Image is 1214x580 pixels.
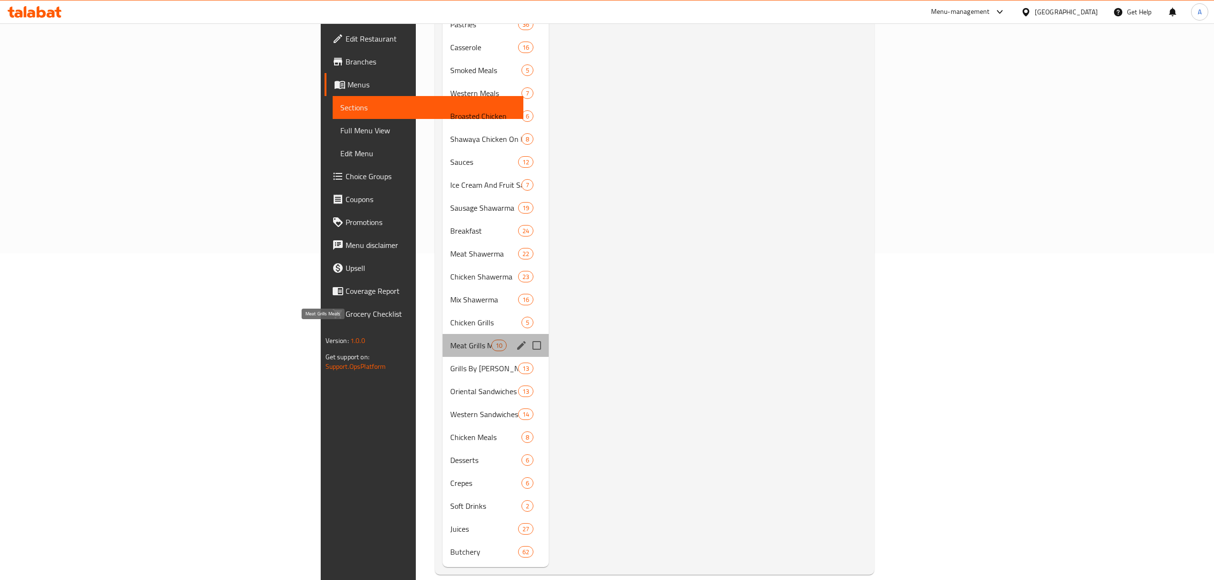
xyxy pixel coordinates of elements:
[340,102,516,113] span: Sections
[450,248,518,259] div: Meat Shawerma
[443,36,549,59] div: Casserole16
[519,204,533,213] span: 19
[450,363,518,374] span: Grills By [PERSON_NAME]
[450,110,521,122] span: Broasted Chicken
[450,271,518,282] span: Chicken Shawerma
[443,334,549,357] div: Meat Grills Meals10edit
[519,364,533,373] span: 13
[522,66,533,75] span: 5
[519,272,533,281] span: 23
[521,179,533,191] div: items
[325,165,523,188] a: Choice Groups
[450,294,518,305] span: Mix Shawerma
[522,433,533,442] span: 8
[443,173,549,196] div: Ice Cream And Fruit Salads7
[518,248,533,259] div: items
[522,502,533,511] span: 2
[521,110,533,122] div: items
[450,363,518,374] div: Grills By Kilo
[521,477,533,489] div: items
[443,472,549,494] div: Crepes6
[518,294,533,305] div: items
[519,525,533,534] span: 27
[443,288,549,311] div: Mix Shawerma16
[521,500,533,512] div: items
[518,546,533,558] div: items
[1035,7,1098,17] div: [GEOGRAPHIC_DATA]
[522,181,533,190] span: 7
[443,242,549,265] div: Meat Shawerma22
[450,317,521,328] span: Chicken Grills
[519,387,533,396] span: 13
[443,82,549,105] div: Western Meals7
[443,150,549,173] div: Sauces12
[521,431,533,443] div: items
[450,431,521,443] span: Chicken Meals
[443,196,549,219] div: Sausage Shawarma19
[347,79,516,90] span: Menus
[443,403,549,426] div: Western Sandwiches14
[450,225,518,236] div: Breakfast
[325,360,386,373] a: Support.OpsPlatform
[443,494,549,517] div: Soft Drinks2
[450,454,521,466] span: Desserts
[522,112,533,121] span: 6
[346,216,516,228] span: Promotions
[325,279,523,302] a: Coverage Report
[450,386,518,397] span: Oriental Sandwiches
[443,311,549,334] div: Chicken Grills5
[518,202,533,214] div: items
[350,334,365,347] span: 1.0.0
[522,479,533,488] span: 6
[333,142,523,165] a: Edit Menu
[519,548,533,557] span: 62
[518,408,533,420] div: items
[450,408,518,420] span: Western Sandwiches
[519,226,533,236] span: 24
[514,338,529,353] button: edit
[522,135,533,144] span: 8
[443,426,549,449] div: Chicken Meals8
[346,239,516,251] span: Menu disclaimer
[443,380,549,403] div: Oriental Sandwiches13
[346,193,516,205] span: Coupons
[519,410,533,419] span: 14
[333,119,523,142] a: Full Menu View
[450,42,518,53] span: Casserole
[518,225,533,236] div: items
[518,363,533,374] div: items
[518,386,533,397] div: items
[450,340,491,351] span: Meat Grills Meals
[522,89,533,98] span: 7
[443,219,549,242] div: Breakfast24
[519,158,533,167] span: 12
[325,234,523,257] a: Menu disclaimer
[325,73,523,96] a: Menus
[325,257,523,279] a: Upsell
[443,13,549,36] div: Pastries36
[450,133,521,145] span: Shawaya Chicken On Machine
[346,56,516,67] span: Branches
[325,27,523,50] a: Edit Restaurant
[450,64,521,76] span: Smoked Meals
[450,546,518,558] span: Butchery
[450,19,518,30] span: Pastries
[346,171,516,182] span: Choice Groups
[325,351,369,363] span: Get support on:
[1198,7,1202,17] span: A
[522,318,533,327] span: 5
[450,500,521,512] span: Soft Drinks
[518,271,533,282] div: items
[450,156,518,168] span: Sauces
[519,20,533,29] span: 36
[450,87,521,99] span: Western Meals
[519,43,533,52] span: 16
[346,33,516,44] span: Edit Restaurant
[325,50,523,73] a: Branches
[450,179,521,191] span: Ice Cream And Fruit Salads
